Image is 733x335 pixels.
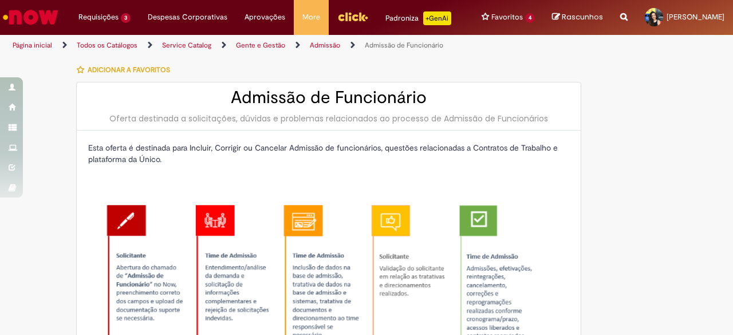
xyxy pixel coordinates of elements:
[667,12,724,22] span: [PERSON_NAME]
[76,58,176,82] button: Adicionar a Favoritos
[310,41,340,50] a: Admissão
[337,8,368,25] img: click_logo_yellow_360x200.png
[78,11,119,23] span: Requisições
[13,41,52,50] a: Página inicial
[88,142,569,165] p: Esta oferta é destinada para Incluir, Corrigir ou Cancelar Admissão de funcionários, questões rel...
[423,11,451,25] p: +GenAi
[148,11,227,23] span: Despesas Corporativas
[525,13,535,23] span: 4
[385,11,451,25] div: Padroniza
[302,11,320,23] span: More
[77,41,137,50] a: Todos os Catálogos
[562,11,603,22] span: Rascunhos
[365,41,443,50] a: Admissão de Funcionário
[121,13,131,23] span: 3
[1,6,60,29] img: ServiceNow
[236,41,285,50] a: Gente e Gestão
[88,88,569,107] h2: Admissão de Funcionário
[245,11,285,23] span: Aprovações
[88,65,170,74] span: Adicionar a Favoritos
[552,12,603,23] a: Rascunhos
[9,35,480,56] ul: Trilhas de página
[88,113,569,124] div: Oferta destinada a solicitações, dúvidas e problemas relacionados ao processo de Admissão de Func...
[162,41,211,50] a: Service Catalog
[491,11,523,23] span: Favoritos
